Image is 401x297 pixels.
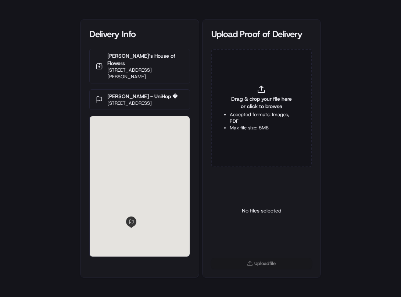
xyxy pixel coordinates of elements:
[89,28,190,40] div: Delivery Info
[242,207,281,214] p: No files selected
[107,100,178,107] p: [STREET_ADDRESS]
[211,28,312,40] div: Upload Proof of Delivery
[107,52,183,67] p: [PERSON_NAME]‘s House of Flowers
[230,111,293,125] li: Accepted formats: Images, PDF
[230,125,293,131] li: Max file size: 5MB
[230,95,293,110] span: Drag & drop your file here or click to browse
[107,93,178,100] p: [PERSON_NAME] - UniHop �
[107,67,183,80] p: [STREET_ADDRESS][PERSON_NAME]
